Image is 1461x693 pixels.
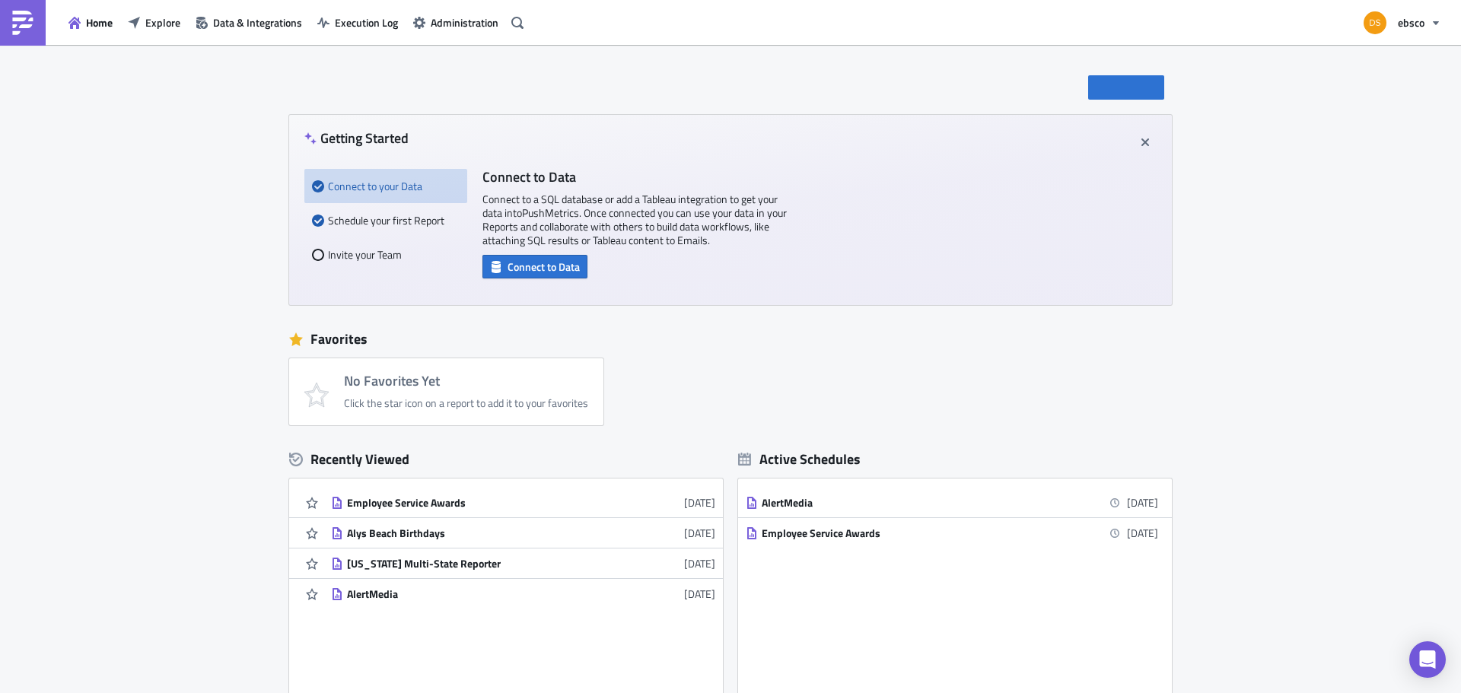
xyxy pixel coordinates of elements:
div: Open Intercom Messenger [1409,641,1446,678]
div: Favorites [289,328,1172,351]
div: Recently Viewed [289,448,723,471]
time: 2025-01-13T20:31:48Z [684,586,715,602]
div: Connect to your Data [312,169,460,203]
h4: No Favorites Yet [344,374,588,389]
time: 2025-08-15 13:00 [1127,494,1158,510]
a: Employee Service Awards[DATE] [746,518,1158,548]
span: Data & Integrations [213,14,302,30]
time: 2025-02-20T22:10:44Z [684,525,715,541]
div: AlertMedia [762,496,1028,510]
span: Explore [145,14,180,30]
div: Active Schedules [738,450,861,468]
div: Alys Beach Birthdays [347,526,613,540]
div: Schedule your first Report [312,203,460,237]
span: Home [86,14,113,30]
div: [US_STATE] Multi-State Reporter [347,557,613,571]
button: Administration [406,11,506,34]
img: Avatar [1362,10,1388,36]
a: Alys Beach Birthdays[DATE] [331,518,715,548]
span: ebsco [1398,14,1424,30]
a: AlertMedia[DATE] [331,579,715,609]
time: 2025-03-25T13:20:34Z [684,494,715,510]
a: [US_STATE] Multi-State Reporter[DATE] [331,548,715,578]
button: Explore [120,11,188,34]
button: Data & Integrations [188,11,310,34]
div: Employee Service Awards [347,496,613,510]
span: Administration [431,14,498,30]
a: AlertMedia[DATE] [746,488,1158,517]
button: Home [61,11,120,34]
div: AlertMedia [347,587,613,601]
a: Connect to Data [482,257,587,273]
span: Execution Log [335,14,398,30]
h4: Connect to Data [482,169,787,185]
div: Employee Service Awards [762,526,1028,540]
button: Connect to Data [482,255,587,278]
span: Connect to Data [508,259,580,275]
div: Invite your Team [312,237,460,272]
time: 2025-01-13T20:32:20Z [684,555,715,571]
p: Connect to a SQL database or add a Tableau integration to get your data into PushMetrics . Once c... [482,192,787,247]
button: Execution Log [310,11,406,34]
time: 2025-08-20 10:00 [1127,525,1158,541]
button: ebsco [1354,6,1450,40]
div: Click the star icon on a report to add it to your favorites [344,396,588,410]
img: PushMetrics [11,11,35,35]
a: Employee Service Awards[DATE] [331,488,715,517]
h4: Getting Started [304,130,409,146]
